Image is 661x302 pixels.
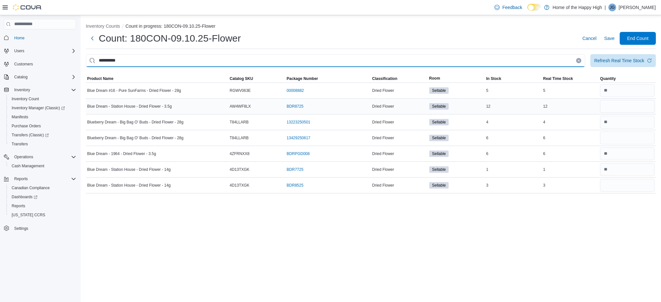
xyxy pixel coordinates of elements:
[12,34,27,42] a: Home
[429,103,449,110] span: Sellable
[372,104,394,109] span: Dried Flower
[9,140,30,148] a: Transfers
[12,185,50,190] span: Canadian Compliance
[9,131,51,139] a: Transfers (Classic)
[14,226,28,231] span: Settings
[542,118,599,126] div: 4
[605,4,606,11] p: |
[230,167,249,172] span: 4D13TXGK
[12,141,28,147] span: Transfers
[9,211,76,219] span: Washington CCRS
[485,102,542,110] div: 12
[6,94,79,103] button: Inventory Count
[13,4,42,11] img: Cova
[542,181,599,189] div: 3
[12,105,65,111] span: Inventory Manager (Classic)
[14,154,33,160] span: Operations
[12,60,76,68] span: Customers
[6,161,79,170] button: Cash Management
[485,87,542,94] div: 5
[543,76,573,81] span: Real Time Stock
[86,32,99,45] button: Next
[12,225,31,232] a: Settings
[9,140,76,148] span: Transfers
[126,24,216,29] button: Count in progress: 180CON-09.10.25-Flower
[485,150,542,158] div: 6
[12,175,76,183] span: Reports
[604,35,615,42] span: Save
[12,60,36,68] a: Customers
[542,102,599,110] div: 12
[9,184,76,192] span: Canadian Compliance
[485,118,542,126] div: 4
[594,57,644,64] div: Refresh Real Time Stock
[287,135,310,141] a: 13429250617
[6,210,79,219] button: [US_STATE] CCRS
[1,85,79,94] button: Inventory
[12,163,44,169] span: Cash Management
[485,75,542,83] button: In Stock
[287,167,303,172] a: BDR7725
[285,75,371,83] button: Package Number
[492,1,524,14] a: Feedback
[432,135,446,141] span: Sellable
[582,35,596,42] span: Cancel
[87,88,181,93] span: Blue Dream #16 - Pure SunFarms - Dried Flower - 28g
[619,4,656,11] p: [PERSON_NAME]
[599,75,656,83] button: Quantity
[432,167,446,172] span: Sellable
[87,151,156,156] span: Blue Dream - 1964 - Dried Flower - 3.5g
[6,201,79,210] button: Reports
[553,4,602,11] p: Home of the Happy High
[429,166,449,173] span: Sellable
[87,135,183,141] span: Blueberry Dream - Big Bag O' Buds - Dried Flower - 28g
[287,183,303,188] a: BDR8525
[4,31,76,250] nav: Complex example
[9,193,40,201] a: Dashboards
[87,167,171,172] span: Blue Dream - Station House - Dried Flower - 14g
[608,4,616,11] div: James Guzzo
[602,32,617,45] button: Save
[12,73,76,81] span: Catalog
[287,88,304,93] a: 00008882
[230,135,249,141] span: T84LLARB
[432,182,446,188] span: Sellable
[230,120,249,125] span: T84LLARB
[9,162,76,170] span: Cash Management
[372,135,394,141] span: Dried Flower
[502,4,522,11] span: Feedback
[429,119,449,125] span: Sellable
[12,86,76,94] span: Inventory
[14,35,25,41] span: Home
[527,4,541,11] input: Dark Mode
[1,33,79,43] button: Home
[542,134,599,142] div: 6
[287,104,303,109] a: BDR8725
[429,182,449,189] span: Sellable
[580,32,599,45] button: Cancel
[287,151,310,156] a: BDRPGD008
[230,183,249,188] span: 4D13TXGK
[86,23,656,31] nav: An example of EuiBreadcrumbs
[542,87,599,94] div: 5
[429,76,440,81] span: Room
[6,192,79,201] a: Dashboards
[542,150,599,158] div: 6
[429,87,449,94] span: Sellable
[12,47,27,55] button: Users
[12,194,37,200] span: Dashboards
[12,96,39,102] span: Inventory Count
[620,32,656,45] button: End Count
[14,176,28,181] span: Reports
[485,166,542,173] div: 1
[86,75,229,83] button: Product Name
[14,48,24,54] span: Users
[432,88,446,93] span: Sellable
[230,151,249,156] span: 4ZFRNXX8
[485,181,542,189] div: 3
[486,76,501,81] span: In Stock
[6,103,79,112] a: Inventory Manager (Classic)
[372,167,394,172] span: Dried Flower
[87,104,172,109] span: Blue Dream - Station House - Dried Flower - 3.5g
